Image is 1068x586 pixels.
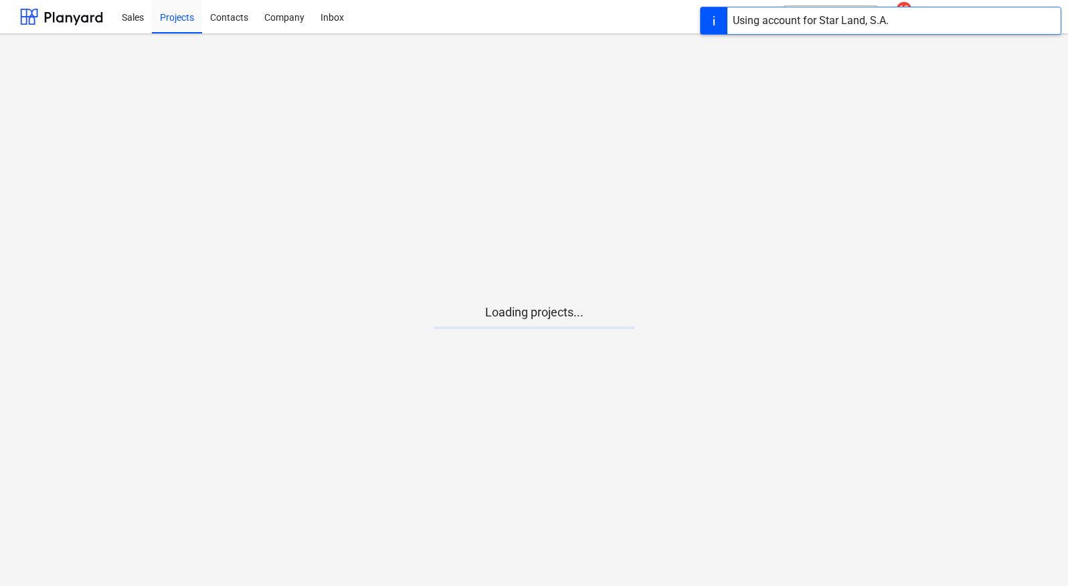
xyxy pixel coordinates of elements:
p: Loading projects... [434,304,634,320]
div: Using account for Star Land, S.A. [733,13,889,29]
iframe: Chat Widget [1001,522,1068,586]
